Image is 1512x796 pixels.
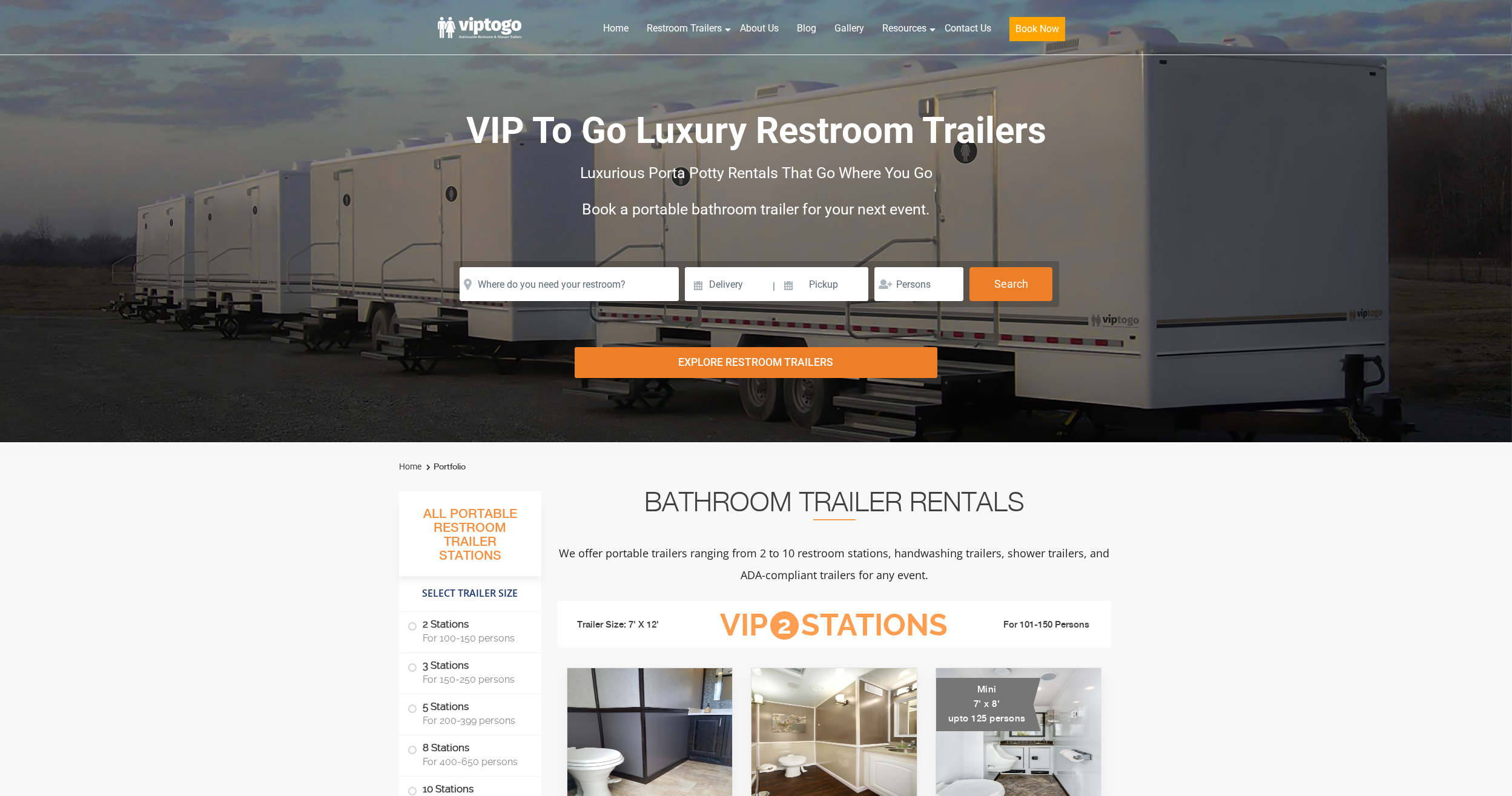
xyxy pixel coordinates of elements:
[408,694,533,732] label: 5 Stations
[788,15,825,42] a: Blog
[582,201,930,218] span: Book a portable bathroom trailer for your next event.
[969,267,1052,301] button: Search
[773,267,775,306] span: |
[460,267,679,301] input: Where do you need your restroom?
[399,582,541,605] h4: Select Trailer Size
[423,674,527,685] span: For 150-250 persons
[423,715,527,726] span: For 200-399 persons
[399,462,421,471] a: Home
[423,756,527,768] span: For 400-650 persons
[825,15,873,42] a: Gallery
[423,632,527,644] span: For 100-150 persons
[967,618,1103,632] li: For 101-150 Persons
[399,503,541,576] h3: All Portable Restroom Trailer Stations
[638,15,731,42] a: Restroom Trailers
[874,267,963,301] input: Persons
[594,15,638,42] a: Home
[423,460,466,474] li: Portfolio
[466,109,1046,152] span: VIP To Go Luxury Restroom Trailers
[558,491,1111,520] h2: Bathroom Trailer Rentals
[575,347,937,378] div: Explore Restroom Trailers
[936,15,1000,42] a: Contact Us
[731,15,788,42] a: About Us
[558,542,1111,586] p: We offer portable trailers ranging from 2 to 10 restroom stations, handwashing trailers, shower t...
[770,611,799,640] span: 2
[1000,15,1074,48] a: Book Now
[685,267,771,301] input: Delivery
[873,15,936,42] a: Resources
[701,609,966,642] h3: VIP Stations
[777,267,869,301] input: Pickup
[408,612,533,649] label: 2 Stations
[566,607,702,643] li: Trailer Size: 7' X 12'
[408,735,533,773] label: 8 Stations
[580,164,933,182] span: Luxurious Porta Potty Rentals That Go Where You Go
[1009,17,1065,41] button: Book Now
[408,653,533,691] label: 3 Stations
[936,678,1041,731] div: Mini 7' x 8' upto 125 persons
